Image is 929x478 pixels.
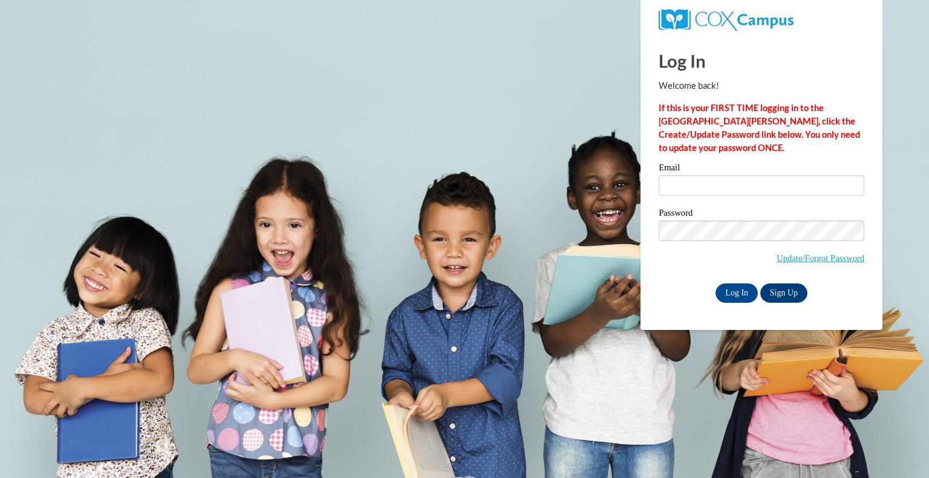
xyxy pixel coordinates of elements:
a: Update/Forgot Password [777,253,864,263]
strong: If this is your FIRST TIME logging in to the [GEOGRAPHIC_DATA][PERSON_NAME], click the Create/Upd... [659,103,860,153]
a: COX Campus [659,14,794,24]
p: Welcome back! [659,79,864,92]
input: Log In [715,283,758,303]
h1: Log In [659,48,864,73]
img: COX Campus [659,9,794,31]
a: Sign Up [760,283,807,303]
label: Email [659,163,864,175]
label: Password [659,208,864,221]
